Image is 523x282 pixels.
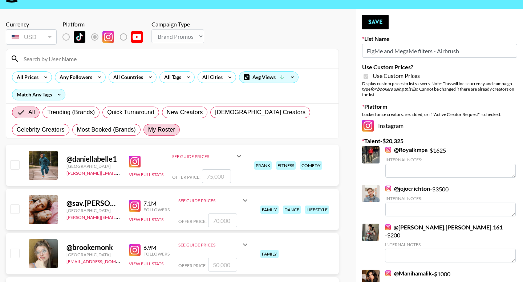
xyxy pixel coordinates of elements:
[215,108,305,117] span: [DEMOGRAPHIC_DATA] Creators
[143,244,170,251] div: 6.9M
[300,161,322,170] div: comedy
[385,270,391,276] img: Instagram
[129,172,163,177] button: View Full Stats
[362,103,517,110] label: Platform
[151,21,204,28] div: Campaign Type
[178,236,250,253] div: See Guide Prices
[131,31,143,43] img: YouTube
[260,250,279,258] div: family
[62,29,149,45] div: List locked to Instagram.
[77,125,136,134] span: Most Booked (Brands)
[129,156,141,167] img: Instagram
[385,196,516,201] div: Internal Notes:
[362,112,517,117] div: Locked once creators are added, or if "Active Creator Request" is checked.
[276,161,296,170] div: fitness
[198,72,224,83] div: All Cities
[385,224,391,230] img: Instagram
[66,243,120,252] div: @ brookemonk
[362,120,517,132] div: Instagram
[74,31,85,43] img: TikTok
[385,185,430,192] a: @jojocrichton
[66,213,174,220] a: [PERSON_NAME][EMAIL_ADDRESS][DOMAIN_NAME]
[66,252,120,257] div: [GEOGRAPHIC_DATA]
[172,174,200,180] span: Offer Price:
[172,154,235,159] div: See Guide Prices
[66,199,120,208] div: @ sav.[PERSON_NAME]
[178,242,241,248] div: See Guide Prices
[109,72,145,83] div: All Countries
[385,186,391,191] img: Instagram
[385,242,516,247] div: Internal Notes:
[305,206,329,214] div: lifestyle
[260,206,279,214] div: family
[362,15,389,29] button: Save
[167,108,203,117] span: New Creators
[362,120,374,132] img: Instagram
[47,108,95,117] span: Trending (Brands)
[178,219,207,224] span: Offer Price:
[160,72,183,83] div: All Tags
[202,169,231,183] input: 75,000
[66,169,174,176] a: [PERSON_NAME][EMAIL_ADDRESS][DOMAIN_NAME]
[102,31,114,43] img: Instagram
[373,72,420,79] span: Use Custom Prices
[208,213,237,227] input: 70,000
[385,185,516,216] div: - $ 3500
[66,208,120,213] div: [GEOGRAPHIC_DATA]
[7,31,55,43] div: USD
[370,86,417,92] em: for bookers using this list
[107,108,154,117] span: Quick Turnaround
[362,81,517,97] div: Display custom prices to list viewers. Note: This will lock currency and campaign type . Cannot b...
[12,72,40,83] div: All Prices
[385,224,503,231] a: @[PERSON_NAME].[PERSON_NAME].161
[178,198,241,203] div: See Guide Prices
[385,146,516,178] div: - $ 1625
[254,161,272,170] div: prank
[55,72,94,83] div: Any Followers
[208,258,237,271] input: 50,000
[143,200,170,207] div: 7.1M
[143,207,170,212] div: Followers
[385,270,432,277] a: @Manihamalik
[6,28,57,46] div: Currency is locked to USD
[129,261,163,266] button: View Full Stats
[362,137,517,145] label: Talent - $ 20,325
[239,72,298,83] div: Avg Views
[12,89,65,100] div: Match Any Tags
[143,251,170,257] div: Followers
[66,257,139,264] a: [EMAIL_ADDRESS][DOMAIN_NAME]
[385,146,427,153] a: @Royalkmpa
[19,53,334,65] input: Search by User Name
[362,63,517,71] label: Use Custom Prices?
[385,157,516,162] div: Internal Notes:
[66,154,120,163] div: @ daniellabelle1
[385,147,391,153] img: Instagram
[172,148,243,165] div: See Guide Prices
[129,244,141,256] img: Instagram
[129,200,141,212] img: Instagram
[178,263,207,268] span: Offer Price:
[283,206,301,214] div: dance
[385,224,516,262] div: - $ 200
[66,163,120,169] div: [GEOGRAPHIC_DATA]
[148,125,175,134] span: My Roster
[17,125,65,134] span: Celebrity Creators
[362,35,517,42] label: List Name
[62,21,149,28] div: Platform
[129,217,163,222] button: View Full Stats
[28,108,35,117] span: All
[6,21,57,28] div: Currency
[178,192,250,209] div: See Guide Prices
